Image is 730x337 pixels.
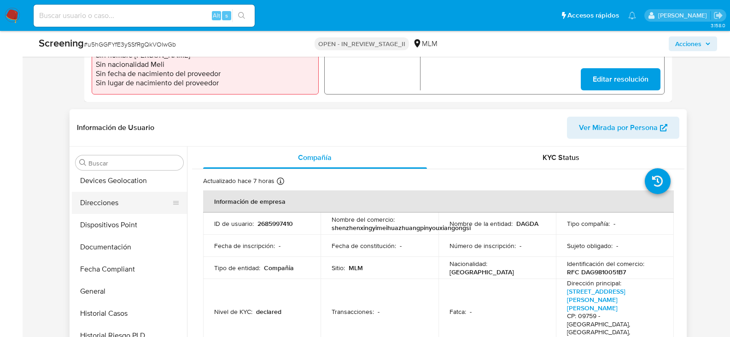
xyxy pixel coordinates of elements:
p: RFC DAG9810051B7 [567,268,626,276]
button: Devices Geolocation [72,170,187,192]
span: Acciones [675,36,701,51]
p: - [400,242,402,250]
th: Información de empresa [203,190,674,213]
p: Nivel de KYC : [214,307,252,316]
p: - [378,307,380,316]
a: [STREET_ADDRESS][PERSON_NAME][PERSON_NAME] [567,287,625,313]
p: [GEOGRAPHIC_DATA] [450,268,514,276]
p: Dirección principal : [567,279,621,287]
p: Nombre del comercio : [332,215,395,224]
button: Ver Mirada por Persona [567,117,679,139]
span: KYC Status [543,152,579,163]
p: Sujeto obligado : [567,242,613,250]
button: search-icon [232,9,251,22]
span: 3.158.0 [711,22,725,29]
input: Buscar usuario o caso... [34,10,255,22]
a: Notificaciones [628,12,636,19]
p: 2685997410 [257,219,293,228]
p: Identificación del comercio : [567,260,644,268]
p: ID de usuario : [214,219,254,228]
button: Acciones [669,36,717,51]
p: Compañia [264,264,294,272]
p: shenzhenxingyimeihuazhuangpinyouxiangongsi [332,224,471,232]
p: declared [256,307,281,316]
p: OPEN - IN_REVIEW_STAGE_II [315,37,409,50]
button: Buscar [79,159,87,166]
p: Fecha de inscripción : [214,242,275,250]
p: Número de inscripción : [450,242,516,250]
button: Fecha Compliant [72,258,187,280]
p: Transacciones : [332,307,374,316]
p: Actualizado hace 7 horas [203,177,274,185]
span: Accesos rápidos [567,11,619,20]
p: Sitio : [332,264,345,272]
span: Compañía [298,152,332,163]
button: Direcciones [72,192,180,214]
button: General [72,280,187,302]
h1: Información de Usuario [77,123,154,132]
p: Nombre de la entidad : [450,219,513,228]
p: cesar.gonzalez@mercadolibre.com.mx [658,11,710,20]
p: - [279,242,280,250]
p: Tipo compañía : [567,219,610,228]
p: Tipo de entidad : [214,264,260,272]
button: Dispositivos Point [72,214,187,236]
p: - [616,242,618,250]
span: # u5hGGFYfE3ySSfRgQkVOIwGb [84,40,176,49]
p: - [470,307,472,316]
p: Fatca : [450,307,466,316]
a: Salir [713,11,723,20]
button: Documentación [72,236,187,258]
span: Alt [213,11,220,20]
p: Fecha de constitución : [332,242,396,250]
p: Nacionalidad : [450,260,487,268]
input: Buscar [88,159,180,167]
p: - [520,242,521,250]
span: s [225,11,228,20]
p: DAGDA [516,219,538,228]
p: - [613,219,615,228]
b: Screening [39,35,84,50]
p: MLM [349,264,363,272]
button: Historial Casos [72,302,187,325]
div: MLM [413,39,438,49]
span: Ver Mirada por Persona [579,117,658,139]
